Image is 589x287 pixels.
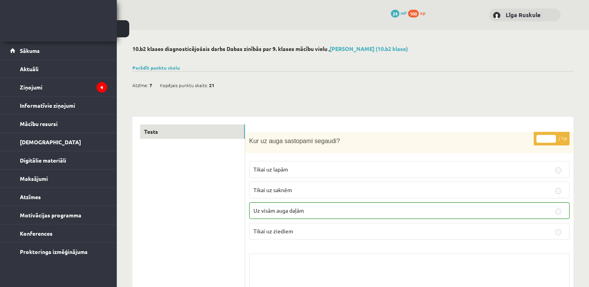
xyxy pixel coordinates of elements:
[253,166,288,173] span: Tikai uz lapām
[555,167,561,173] input: Tikai uz lapām
[20,157,66,164] span: Digitālie materiāli
[253,227,293,234] span: Tikai uz ziediem
[10,42,107,59] a: Sākums
[160,79,208,91] span: Kopējais punktu skaits:
[20,248,88,255] span: Proktoringa izmēģinājums
[20,230,53,237] span: Konferences
[330,45,408,52] a: [PERSON_NAME] (10.b2 klase)
[97,82,107,93] i: 4
[401,10,407,16] span: mP
[249,138,340,144] span: Kur uz auga sastopami segaudi?
[534,132,570,145] p: / 1p
[253,207,304,214] span: Uz visām auga daļām
[408,10,419,17] span: 100
[10,151,107,169] a: Digitālie materiāli
[555,188,561,194] input: Tikai uz saknēm
[20,65,39,72] span: Aktuāli
[555,208,561,215] input: Uz visām auga daļām
[10,170,107,187] a: Maksājumi
[132,79,148,91] span: Atzīme:
[555,229,561,235] input: Tikai uz ziediem
[132,65,180,71] a: Parādīt punktu skalu
[9,14,71,33] a: Rīgas 1. Tālmācības vidusskola
[10,188,107,206] a: Atzīmes
[209,79,215,91] span: 21
[391,10,399,17] span: 24
[10,133,107,151] a: [DEMOGRAPHIC_DATA]
[10,78,107,96] a: Ziņojumi4
[20,193,41,200] span: Atzīmes
[20,120,58,127] span: Mācību resursi
[20,78,107,96] legend: Ziņojumi
[10,115,107,133] a: Mācību resursi
[20,212,81,219] span: Motivācijas programma
[20,138,81,145] span: [DEMOGRAPHIC_DATA]
[408,10,429,16] a: 100 xp
[493,12,501,19] img: Līga Ruskule
[10,60,107,78] a: Aktuāli
[10,206,107,224] a: Motivācijas programma
[20,47,40,54] span: Sākums
[10,96,107,114] a: Informatīvie ziņojumi
[20,170,107,187] legend: Maksājumi
[149,79,152,91] span: 7
[253,186,292,193] span: Tikai uz saknēm
[20,96,107,114] legend: Informatīvie ziņojumi
[10,243,107,261] a: Proktoringa izmēģinājums
[140,124,245,139] a: Tests
[506,11,541,19] a: Līga Ruskule
[10,224,107,242] a: Konferences
[391,10,407,16] a: 24 mP
[132,45,573,52] h2: 10.b2 klases diagnosticējošais darbs Dabas zinībās par 9. klases mācību vielu ,
[420,10,425,16] span: xp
